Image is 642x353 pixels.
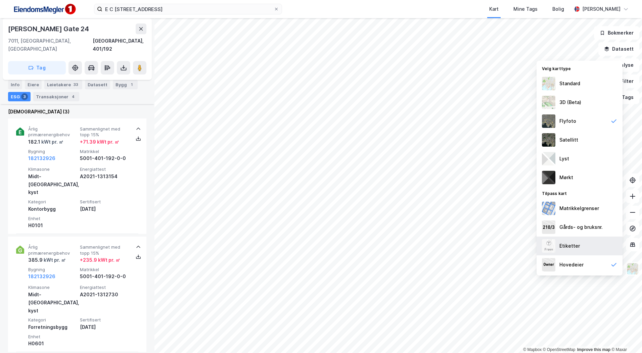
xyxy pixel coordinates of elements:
img: F4PB6Px+NJ5v8B7XTbfpPpyloAAAAASUVORK5CYII= [11,2,78,17]
div: + 235.9 kWt pr. ㎡ [80,256,120,264]
div: [PERSON_NAME] Gate 24 [8,23,90,34]
div: Lyst [559,155,569,163]
span: Sertifisert [80,199,129,205]
div: H0601 [28,340,77,348]
span: Klimasone [28,285,77,290]
iframe: Chat Widget [608,321,642,353]
span: Energiattest [80,166,129,172]
div: Forretningsbygg [28,323,77,331]
img: 9k= [542,133,555,147]
img: Z [626,262,639,275]
button: Bokmerker [594,26,639,40]
div: Kontrollprogram for chat [608,321,642,353]
div: 1 [128,81,135,88]
div: Kontorbygg [28,205,77,213]
span: Sammenlignet med topp 15% [80,244,129,256]
img: Z [542,96,555,109]
img: cadastreBorders.cfe08de4b5ddd52a10de.jpeg [542,202,555,215]
div: [DATE] [80,205,129,213]
div: Eiere [25,80,42,89]
img: Z [542,77,555,90]
div: Transaksjoner [33,92,79,101]
div: [PERSON_NAME] [582,5,621,13]
span: Klimasone [28,166,77,172]
div: Leietakere [44,80,82,89]
div: 5001-401-192-0-0 [80,272,129,281]
div: Datasett [85,80,110,89]
div: Flyfoto [559,117,576,125]
img: Z [542,239,555,253]
div: Tilpass kart [537,187,623,199]
div: [DATE] [80,323,129,331]
span: Matrikkel [80,267,129,272]
div: Bygg [113,80,138,89]
div: Info [8,80,22,89]
button: Filter [607,74,639,88]
img: majorOwner.b5e170eddb5c04bfeeff.jpeg [542,258,555,271]
img: cadastreKeys.547ab17ec502f5a4ef2b.jpeg [542,220,555,234]
div: Matrikkelgrenser [559,204,599,212]
span: Årlig primærenergibehov [28,126,77,138]
a: Improve this map [577,347,610,352]
div: + 71.39 kWt pr. ㎡ [80,138,119,146]
img: Z [542,114,555,128]
div: Hovedeier [559,261,584,269]
button: 182132926 [28,272,55,281]
div: 33 [72,81,80,88]
button: 182132926 [28,154,55,162]
div: 3D (Beta) [559,98,581,106]
div: A2021-1312730 [80,291,129,299]
span: Kategori [28,317,77,323]
div: [DEMOGRAPHIC_DATA] (3) [8,108,146,116]
button: Tag [8,61,66,74]
span: Kategori [28,199,77,205]
div: Standard [559,80,580,88]
div: ESG [8,92,31,101]
div: Mørkt [559,173,573,182]
div: Satellitt [559,136,578,144]
button: Analyse [600,58,639,72]
span: Bygning [28,149,77,154]
div: Midt-[GEOGRAPHIC_DATA], kyst [28,291,77,315]
div: A2021-1313154 [80,172,129,181]
img: luj3wr1y2y3+OchiMxRmMxRlscgabnMEmZ7DJGWxyBpucwSZnsMkZbHIGm5zBJmewyRlscgabnMEmZ7DJGWxyBpucwSZnsMkZ... [542,152,555,165]
span: Sertifisert [80,317,129,323]
div: kWt pr. ㎡ [43,256,66,264]
div: Bolig [552,5,564,13]
div: 4 [70,93,77,100]
span: Matrikkel [80,149,129,154]
span: Enhet [28,334,77,340]
span: Enhet [28,216,77,221]
a: OpenStreetMap [543,347,576,352]
div: Mine Tags [513,5,538,13]
img: nCdM7BzjoCAAAAAElFTkSuQmCC [542,171,555,184]
span: Sammenlignet med topp 15% [80,126,129,138]
div: Midt-[GEOGRAPHIC_DATA], kyst [28,172,77,197]
div: Kart [489,5,499,13]
div: Gårds- og bruksnr. [559,223,603,231]
div: 385.9 [28,256,66,264]
div: 5001-401-192-0-0 [80,154,129,162]
button: Tags [608,91,639,104]
div: kWt pr. ㎡ [40,138,63,146]
div: 3 [21,93,28,100]
div: 182.1 [28,138,63,146]
button: Datasett [598,42,639,56]
div: Etiketter [559,242,580,250]
span: Årlig primærenergibehov [28,244,77,256]
div: H0101 [28,221,77,230]
a: Mapbox [523,347,542,352]
div: [GEOGRAPHIC_DATA], 401/192 [93,37,146,53]
span: Energiattest [80,285,129,290]
input: Søk på adresse, matrikkel, gårdeiere, leietakere eller personer [102,4,274,14]
div: 7011, [GEOGRAPHIC_DATA], [GEOGRAPHIC_DATA] [8,37,93,53]
span: Bygning [28,267,77,272]
div: Velg karttype [537,62,623,74]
